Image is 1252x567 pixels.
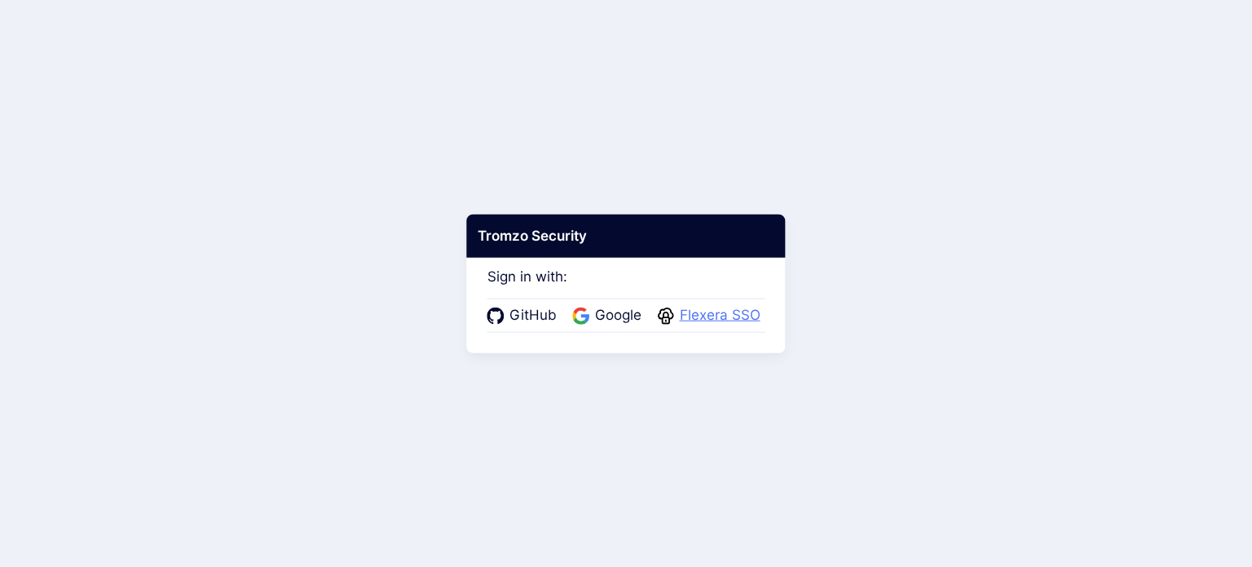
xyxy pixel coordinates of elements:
[658,305,765,326] a: Flexera SSO
[573,305,646,326] a: Google
[505,305,562,326] span: GitHub
[466,214,785,258] div: Tromzo Security
[675,305,765,326] span: Flexera SSO
[590,305,646,326] span: Google
[487,246,765,332] div: Sign in with:
[487,305,562,326] a: GitHub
